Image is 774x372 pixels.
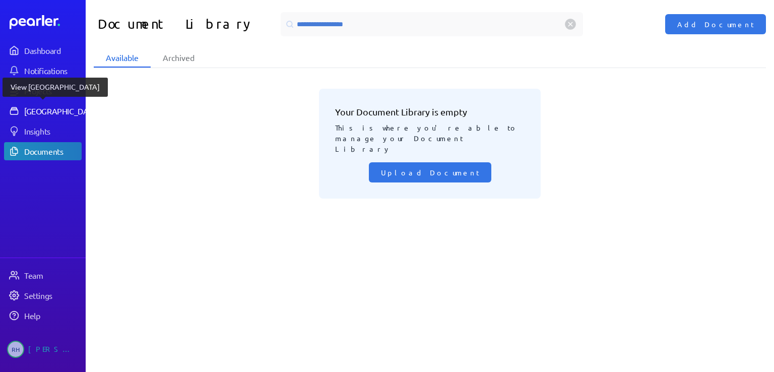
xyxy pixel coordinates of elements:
div: Documents [24,146,81,156]
p: This is where you're able to manage your Document Library [335,118,525,154]
div: Settings [24,290,81,300]
a: Dashboard [10,15,82,29]
a: [GEOGRAPHIC_DATA] [4,102,82,120]
h3: Your Document Library is empty [335,105,525,118]
a: Documents [4,142,82,160]
a: Projects [4,82,82,100]
button: Add Document [665,14,766,34]
span: Add Document [677,19,754,29]
div: Projects [24,86,81,96]
a: Notifications [4,61,82,80]
div: Dashboard [24,45,81,55]
a: RH[PERSON_NAME] [4,337,82,362]
li: Available [94,48,151,68]
a: Team [4,266,82,284]
a: Help [4,306,82,325]
span: Rupert Harvey [7,341,24,358]
a: Insights [4,122,82,140]
span: Upload Document [381,167,479,177]
button: Upload Document [369,162,491,182]
div: Team [24,270,81,280]
a: Settings [4,286,82,304]
a: Dashboard [4,41,82,59]
div: [GEOGRAPHIC_DATA] [24,106,99,116]
div: [PERSON_NAME] [28,341,79,358]
div: Insights [24,126,81,136]
div: Help [24,311,81,321]
h1: Document Library [98,12,258,36]
li: Archived [151,48,207,68]
div: Notifications [24,66,81,76]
